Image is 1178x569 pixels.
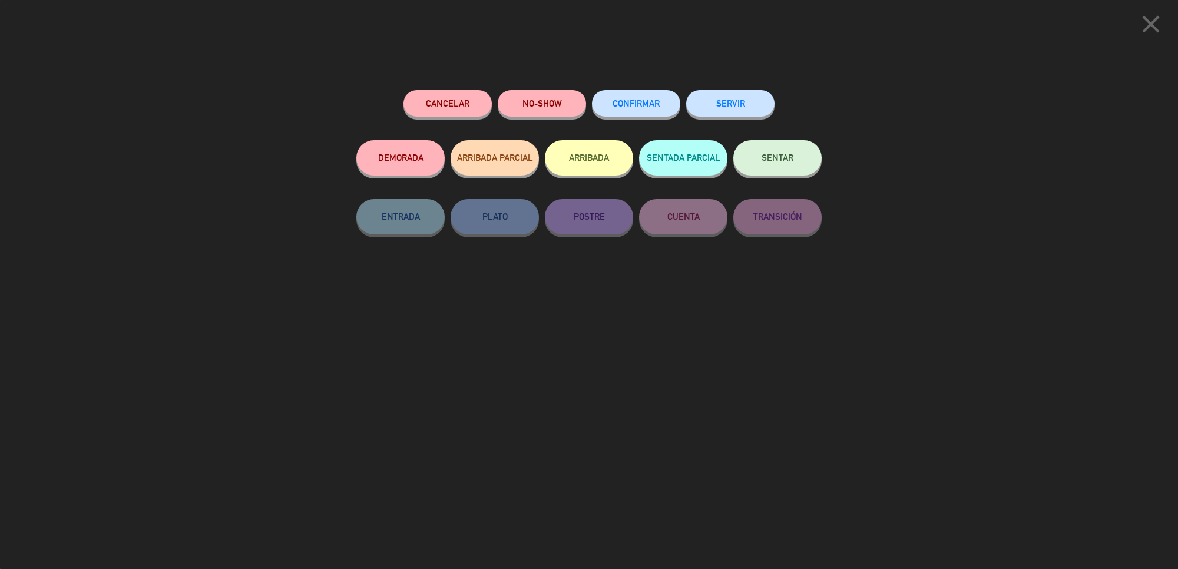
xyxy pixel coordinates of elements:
[451,199,539,234] button: PLATO
[498,90,586,117] button: NO-SHOW
[1133,9,1169,44] button: close
[592,90,680,117] button: CONFIRMAR
[639,140,727,176] button: SENTADA PARCIAL
[1136,9,1166,39] i: close
[545,140,633,176] button: ARRIBADA
[639,199,727,234] button: CUENTA
[733,140,822,176] button: SENTAR
[356,140,445,176] button: DEMORADA
[356,199,445,234] button: ENTRADA
[686,90,775,117] button: SERVIR
[613,98,660,108] span: CONFIRMAR
[733,199,822,234] button: TRANSICIÓN
[457,153,533,163] span: ARRIBADA PARCIAL
[762,153,793,163] span: SENTAR
[451,140,539,176] button: ARRIBADA PARCIAL
[403,90,492,117] button: Cancelar
[545,199,633,234] button: POSTRE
